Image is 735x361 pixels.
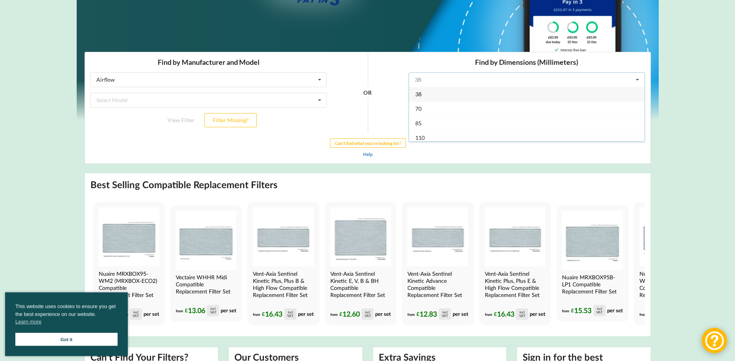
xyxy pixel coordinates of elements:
span: from [176,309,183,313]
h3: Find by Manufacturer and Model [6,6,242,15]
span: from [485,312,492,317]
div: VAT [519,314,525,317]
span: from [253,312,260,317]
img: Nuaire MRXBOX95B-LP1 Compatible MVHR Filter Replacement Set from MVHR.shop [562,211,623,270]
a: Vent-Axia Sentinel Kinetic Plus E & High Flow Compatible MVHR Filter Replacement Set from MVHR.sh... [479,202,551,325]
a: Nuaire MRXBOX95-WH1 Compatible MVHR Filter Replacement Set from MVHR.shop Nuaire MRXBOX95-WH1 (MR... [634,202,706,325]
span: £ [339,310,343,319]
h4: Vectaire WHHR Midi Compatible Replacement Filter Set [176,274,235,295]
span: per set [453,311,468,317]
div: incl [288,310,293,314]
a: Nuaire MRXBOX95-WM2 Compatible MVHR Filter Replacement Set from MVHR.shop Nuaire MRXBOX95-WM2 (MR... [93,202,165,325]
h4: Nuaire MRXBOX95B-LP1 Compatible Replacement Filter Set [562,274,621,295]
div: OR [279,41,287,81]
div: incl [365,310,370,314]
a: Vectaire WHHR Midi Compatible MVHR Filter Replacement Set from MVHR.shop Vectaire WHHR Midi Compa... [170,205,242,322]
div: incl [442,310,448,314]
div: VAT [596,310,602,314]
div: 15.53 [571,305,605,316]
div: 16.43 [262,308,296,319]
div: 12.83 [416,308,451,319]
div: VAT [287,314,293,317]
div: cookieconsent [5,292,128,356]
img: Nuaire MRXBOX95-WM2 Compatible MVHR Filter Replacement Set from MVHR.shop [99,207,159,266]
div: VAT [365,314,371,317]
span: from [639,312,647,317]
div: VAT [442,314,448,317]
h4: Vent-Axia Sentinel Kinetic Plus, Plus E & High Flow Compatible Replacement Filter Set [485,270,544,299]
div: incl [597,307,602,310]
b: Can't find what you're looking for? [251,89,317,94]
img: Vent-Axia Sentinel Kinetic Advance Compatible MVHR Filter Replacement Set from MVHR.shop [407,207,468,266]
span: per set [607,307,623,313]
h4: Nuaire MRXBOX95-WM2 (MRXBOX-ECO2) Compatible Replacement Filter Set [99,270,158,299]
button: Can't find what you're looking for? [245,86,321,96]
img: Vent-Axia Sentinel Kinetic Plus E & High Flow Compatible MVHR Filter Replacement Set from MVHR.shop [485,207,545,266]
div: VAT [133,314,139,317]
a: Help [278,99,288,105]
div: Airflow [12,25,30,31]
span: per set [221,307,236,313]
span: from [330,312,338,317]
div: incl [133,310,138,314]
a: Nuaire MRXBOX95B-LP1 Compatible MVHR Filter Replacement Set from MVHR.shop Nuaire MRXBOX95B-LP1 C... [556,205,628,322]
div: incl [210,307,216,310]
a: Got it cookie [15,333,118,346]
span: 70 [331,53,337,60]
a: cookies - Learn more [15,318,41,326]
span: £ [571,306,574,315]
div: 16.43 [494,308,528,319]
span: per set [298,311,314,317]
span: per set [375,311,391,317]
img: Nuaire MRXBOX95-WH1 Compatible MVHR Filter Replacement Set from MVHR.shop [639,207,700,266]
span: per set [144,311,159,317]
a: Vent-Axia Sentinel Kinetic E, V, B & BH Compatible MVHR Filter Replacement Set from MVHR.shop Ven... [325,202,396,325]
span: 38 [331,39,337,46]
h3: Find by Dimensions (Millimeters) [324,6,560,15]
img: Vent-Axia Sentinel Kinetic Plus, Plus B & High Flow Compatible MVHR Filter Replacement Set from M... [253,207,313,266]
span: £ [494,310,497,319]
span: from [407,312,415,317]
span: from [562,309,569,313]
span: £ [416,310,420,319]
h2: Best Selling Compatible Replacement Filters [90,179,278,191]
h4: Vent-Axia Sentinel Kinetic Plus, Plus B & High Flow Compatible Replacement Filter Set [253,270,312,299]
div: incl [519,310,525,314]
a: Vent-Axia Sentinel Kinetic Advance Compatible MVHR Filter Replacement Set from MVHR.shop Vent-Axi... [402,202,473,325]
span: 85 [331,68,337,75]
img: Vent-Axia Sentinel Kinetic E, V, B & BH Compatible MVHR Filter Replacement Set from MVHR.shop [330,207,391,266]
span: £ [262,310,265,319]
div: 13.06 [185,305,219,316]
div: VAT [210,310,216,314]
span: This website uses cookies to ensure you get the best experience on our website. [15,302,118,328]
span: per set [530,311,545,317]
span: £ [185,306,188,315]
h4: Vent-Axia Sentinel Kinetic E, V, B & BH Compatible Replacement Filter Set [330,270,389,299]
a: Vent-Axia Sentinel Kinetic Plus, Plus B & High Flow Compatible MVHR Filter Replacement Set from M... [247,202,319,325]
h4: Nuaire MRXBOX95-WH1 (MRXBOX-ECO3) Compatible Replacement Filter Set [639,270,698,299]
span: 110 [331,82,340,89]
h4: Vent-Axia Sentinel Kinetic Advance Compatible Replacement Filter Set [407,270,466,299]
div: Select Model [12,46,43,51]
img: Vectaire WHHR Midi Compatible MVHR Filter Replacement Set from MVHR.shop [176,211,236,270]
button: Filter Missing? [120,61,172,75]
div: 12.60 [339,308,374,319]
